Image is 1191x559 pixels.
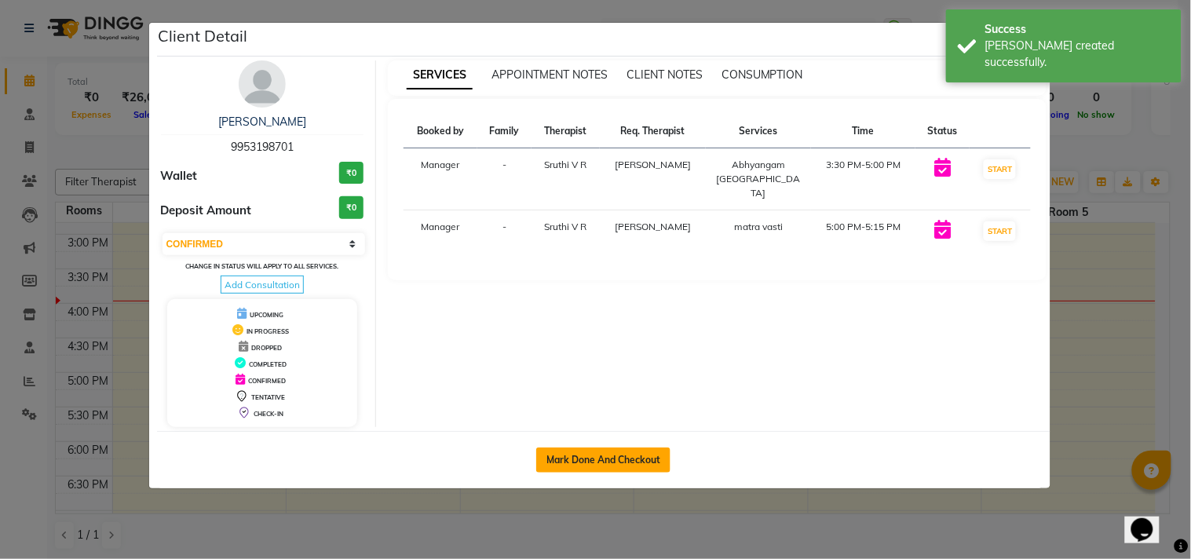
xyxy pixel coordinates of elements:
span: Add Consultation [221,276,304,294]
td: 5:00 PM-5:15 PM [811,210,915,253]
th: Status [915,115,970,148]
iframe: chat widget [1125,496,1175,543]
span: Wallet [161,167,198,185]
span: IN PROGRESS [247,327,289,335]
span: [PERSON_NAME] [615,221,691,232]
span: APPOINTMENT NOTES [491,68,608,82]
a: [PERSON_NAME] [218,115,306,129]
img: avatar [239,60,286,108]
th: Req. Therapist [600,115,706,148]
th: Family [477,115,532,148]
span: 9953198701 [231,140,294,154]
small: Change in status will apply to all services. [185,262,338,270]
h3: ₹0 [339,196,364,219]
span: SERVICES [407,61,473,90]
h5: Client Detail [159,24,248,48]
span: CHECK-IN [254,410,283,418]
span: Deposit Amount [161,202,252,220]
span: Sruthi V R [545,221,587,232]
span: UPCOMING [250,311,283,319]
td: Manager [404,210,477,253]
span: [PERSON_NAME] [615,159,691,170]
span: CONFIRMED [248,377,286,385]
div: matra vasti [715,220,802,234]
td: 3:30 PM-5:00 PM [811,148,915,210]
td: Manager [404,148,477,210]
th: Services [706,115,811,148]
span: Sruthi V R [545,159,587,170]
td: - [477,210,532,253]
div: Bill created successfully. [985,38,1170,71]
button: Mark Done And Checkout [536,448,670,473]
td: - [477,148,532,210]
button: START [984,159,1016,179]
span: TENTATIVE [251,393,285,401]
h3: ₹0 [339,162,364,185]
button: START [984,221,1016,241]
th: Booked by [404,115,477,148]
span: DROPPED [251,344,282,352]
div: Success [985,21,1170,38]
div: Abhyangam [GEOGRAPHIC_DATA] [715,158,802,200]
span: CLIENT NOTES [627,68,703,82]
th: Therapist [532,115,600,148]
th: Time [811,115,915,148]
span: COMPLETED [249,360,287,368]
span: CONSUMPTION [722,68,803,82]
